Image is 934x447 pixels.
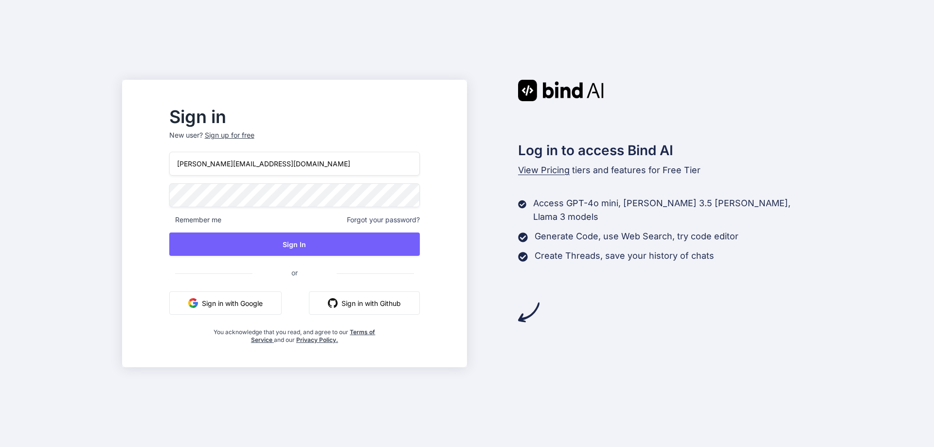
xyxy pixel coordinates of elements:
img: arrow [518,302,539,323]
img: Bind AI logo [518,80,604,101]
span: View Pricing [518,165,570,175]
a: Privacy Policy. [296,336,338,343]
span: Forgot your password? [347,215,420,225]
span: Remember me [169,215,221,225]
p: Access GPT-4o mini, [PERSON_NAME] 3.5 [PERSON_NAME], Llama 3 models [533,197,812,224]
input: Login or Email [169,152,420,176]
p: tiers and features for Free Tier [518,163,812,177]
span: or [252,261,337,285]
p: New user? [169,130,420,152]
img: google [188,298,198,308]
div: Sign up for free [205,130,254,140]
p: Generate Code, use Web Search, try code editor [535,230,738,243]
p: Create Threads, save your history of chats [535,249,714,263]
h2: Sign in [169,109,420,125]
div: You acknowledge that you read, and agree to our and our [211,322,378,344]
button: Sign In [169,232,420,256]
button: Sign in with Github [309,291,420,315]
h2: Log in to access Bind AI [518,140,812,161]
img: github [328,298,338,308]
a: Terms of Service [251,328,376,343]
button: Sign in with Google [169,291,282,315]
